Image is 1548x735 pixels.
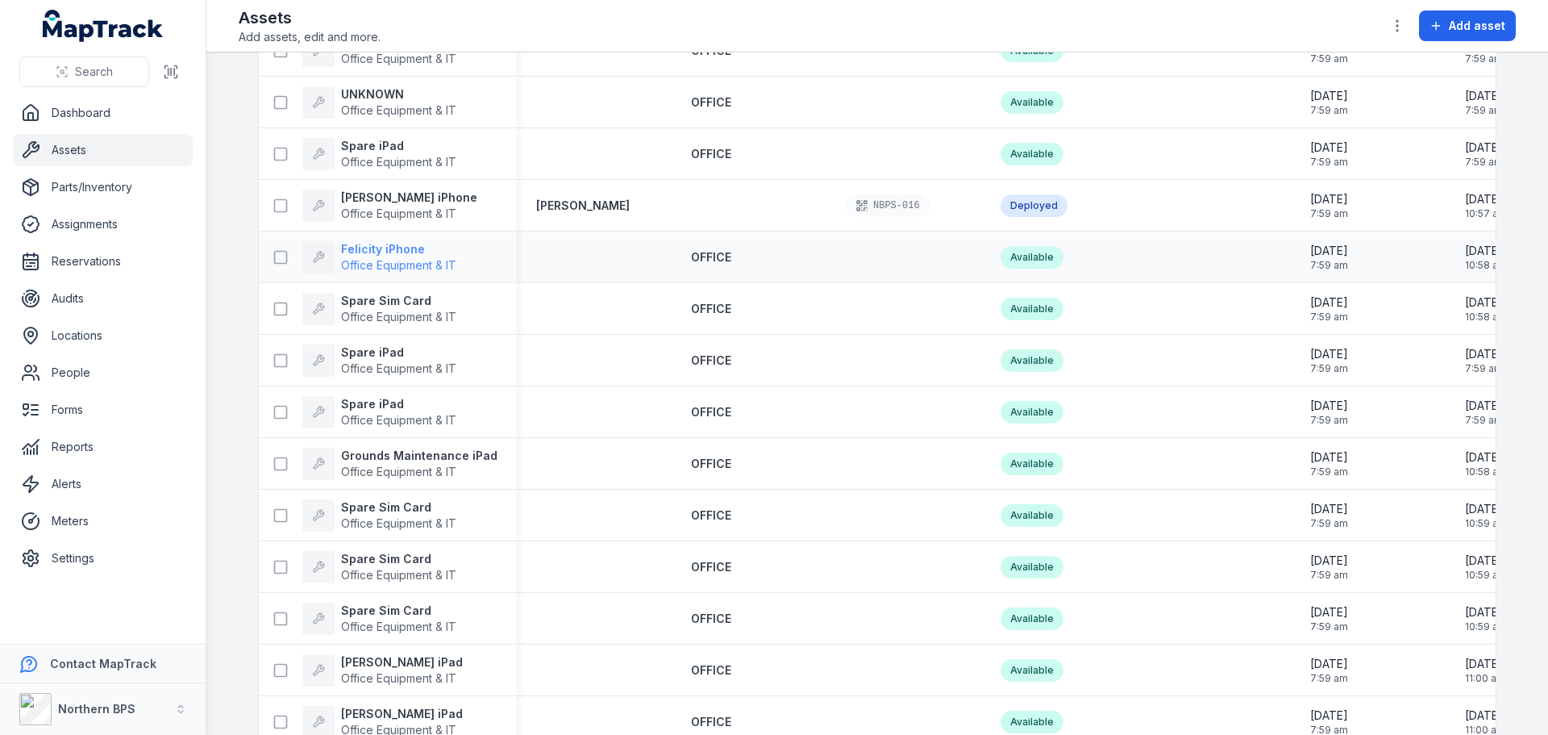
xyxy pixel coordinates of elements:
[1310,140,1348,169] time: 15/10/2025, 7:59:05 am
[341,671,456,685] span: Office Equipment & IT
[1465,501,1507,517] span: [DATE]
[341,396,456,412] strong: Spare iPad
[341,207,456,220] span: Office Equipment & IT
[1465,346,1503,375] time: 15/10/2025, 7:59:05 am
[1001,608,1063,630] div: Available
[1310,656,1348,672] span: [DATE]
[341,155,456,169] span: Office Equipment & IT
[13,357,193,389] a: People
[302,603,456,635] a: Spare Sim CardOffice Equipment & IT
[13,319,193,352] a: Locations
[691,559,731,575] a: OFFICE
[302,551,456,583] a: Spare Sim CardOffice Equipment & IT
[691,94,731,111] a: OFFICE
[691,44,731,57] span: OFFICE
[691,508,731,522] span: OFFICE
[691,612,731,625] span: OFFICE
[1001,556,1063,578] div: Available
[1465,362,1503,375] span: 7:59 am
[1310,207,1348,220] span: 7:59 am
[1310,672,1348,685] span: 7:59 am
[1465,501,1507,530] time: 15/10/2025, 10:59:19 am
[691,663,731,677] span: OFFICE
[341,465,456,478] span: Office Equipment & IT
[1465,311,1507,324] span: 10:58 am
[13,97,193,129] a: Dashboard
[1310,243,1348,272] time: 15/10/2025, 7:59:05 am
[1310,604,1348,620] span: [DATE]
[1310,259,1348,272] span: 7:59 am
[13,394,193,426] a: Forms
[1465,88,1503,117] time: 15/10/2025, 7:59:05 am
[1465,191,1507,207] span: [DATE]
[1465,656,1505,685] time: 15/10/2025, 11:00:28 am
[13,468,193,500] a: Alerts
[1465,708,1505,724] span: [DATE]
[1465,207,1507,220] span: 10:57 am
[341,413,456,427] span: Office Equipment & IT
[1465,191,1507,220] time: 15/10/2025, 10:57:40 am
[1310,362,1348,375] span: 7:59 am
[1310,466,1348,478] span: 7:59 am
[1465,346,1503,362] span: [DATE]
[341,568,456,582] span: Office Equipment & IT
[1465,449,1507,466] span: [DATE]
[341,86,456,102] strong: UNKNOWN
[1310,449,1348,478] time: 15/10/2025, 7:59:05 am
[1310,88,1348,117] time: 15/10/2025, 7:59:05 am
[341,310,456,324] span: Office Equipment & IT
[1465,414,1503,427] span: 7:59 am
[302,241,456,274] a: Felicity iPhoneOffice Equipment & IT
[1310,311,1348,324] span: 7:59 am
[691,662,731,679] a: OFFICE
[691,560,731,574] span: OFFICE
[13,171,193,203] a: Parts/Inventory
[1001,246,1063,269] div: Available
[341,293,456,309] strong: Spare Sim Card
[1465,672,1505,685] span: 11:00 am
[341,241,456,257] strong: Felicity iPhone
[302,293,456,325] a: Spare Sim CardOffice Equipment & IT
[1465,620,1507,633] span: 10:59 am
[1310,656,1348,685] time: 15/10/2025, 7:59:05 am
[341,190,477,206] strong: [PERSON_NAME] iPhone
[341,138,456,154] strong: Spare iPad
[1465,398,1503,427] time: 15/10/2025, 7:59:05 am
[302,86,456,119] a: UNKNOWNOffice Equipment & IT
[691,714,731,730] a: OFFICE
[341,448,497,464] strong: Grounds Maintenance iPad
[1449,18,1505,34] span: Add asset
[13,542,193,574] a: Settings
[691,456,731,472] a: OFFICE
[13,208,193,240] a: Assignments
[1001,143,1063,165] div: Available
[1310,398,1348,414] span: [DATE]
[1465,604,1507,620] span: [DATE]
[50,657,156,670] strong: Contact MapTrack
[239,29,381,45] span: Add assets, edit and more.
[1465,104,1503,117] span: 7:59 am
[341,551,456,567] strong: Spare Sim Card
[1310,553,1348,582] time: 15/10/2025, 7:59:05 am
[341,103,456,117] span: Office Equipment & IT
[1465,243,1507,259] span: [DATE]
[1310,398,1348,427] time: 15/10/2025, 7:59:05 am
[1001,711,1063,733] div: Available
[1310,414,1348,427] span: 7:59 am
[1310,156,1348,169] span: 7:59 am
[536,198,630,214] strong: [PERSON_NAME]
[1465,604,1507,633] time: 15/10/2025, 10:59:52 am
[1465,294,1507,324] time: 15/10/2025, 10:58:29 am
[1310,88,1348,104] span: [DATE]
[1310,553,1348,569] span: [DATE]
[691,611,731,627] a: OFFICE
[1465,656,1505,672] span: [DATE]
[1465,294,1507,311] span: [DATE]
[13,134,193,166] a: Assets
[846,194,930,217] div: NBPS-016
[1465,466,1507,478] span: 10:58 am
[1310,104,1348,117] span: 7:59 am
[341,345,456,361] strong: Spare iPad
[691,353,731,367] span: OFFICE
[1465,140,1503,156] span: [DATE]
